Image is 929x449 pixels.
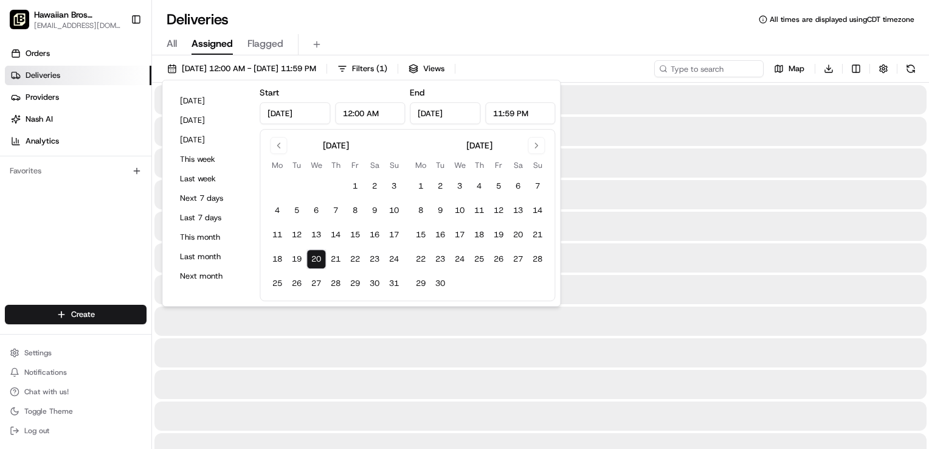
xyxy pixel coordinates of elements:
button: 29 [411,274,430,293]
th: Saturday [365,159,384,172]
a: Orders [5,44,151,63]
button: Map [768,60,810,77]
button: 22 [345,249,365,269]
button: 26 [489,249,508,269]
input: Clear [32,78,201,91]
img: 1736555255976-a54dd68f-1ca7-489b-9aae-adbdc363a1c4 [12,116,34,138]
button: 9 [430,201,450,220]
button: 19 [489,225,508,245]
span: Assigned [192,37,233,51]
div: 📗 [12,178,22,187]
button: Last month [174,248,247,265]
button: 20 [508,225,528,245]
span: [EMAIL_ADDRESS][DOMAIN_NAME] [34,21,121,30]
span: Settings [24,348,52,358]
th: Friday [489,159,508,172]
button: 6 [306,201,326,220]
button: Chat with us! [5,383,147,400]
label: End [410,87,424,98]
span: Filters [352,63,387,74]
button: Filters(1) [332,60,393,77]
span: Orders [26,48,50,59]
button: 30 [365,274,384,293]
button: 3 [384,176,404,196]
th: Sunday [528,159,547,172]
span: ( 1 ) [376,63,387,74]
button: [DATE] [174,112,247,129]
button: 11 [268,225,287,245]
button: 11 [469,201,489,220]
button: This month [174,229,247,246]
button: 9 [365,201,384,220]
span: Analytics [26,136,59,147]
button: 5 [287,201,306,220]
button: 5 [489,176,508,196]
button: Next month [174,268,247,285]
button: 31 [384,274,404,293]
button: 21 [326,249,345,269]
button: 18 [268,249,287,269]
button: 6 [508,176,528,196]
th: Tuesday [287,159,306,172]
span: All times are displayed using CDT timezone [770,15,914,24]
input: Date [260,102,330,124]
span: Toggle Theme [24,406,73,416]
button: 29 [345,274,365,293]
button: Create [5,305,147,324]
button: 15 [411,225,430,245]
button: 12 [287,225,306,245]
button: Notifications [5,364,147,381]
button: Start new chat [207,120,221,134]
span: Create [71,309,95,320]
button: 12 [489,201,508,220]
button: 14 [326,225,345,245]
button: 24 [450,249,469,269]
button: 16 [365,225,384,245]
th: Wednesday [306,159,326,172]
button: 2 [430,176,450,196]
span: Knowledge Base [24,176,93,189]
button: [DATE] [174,92,247,110]
span: Providers [26,92,59,103]
button: 16 [430,225,450,245]
th: Sunday [384,159,404,172]
button: 27 [306,274,326,293]
button: 28 [528,249,547,269]
button: Last week [174,170,247,187]
button: Hawaiian Bros (Lee's Summit MO)Hawaiian Bros ([PERSON_NAME] Summit MO)[EMAIL_ADDRESS][DOMAIN_NAME] [5,5,126,34]
a: Analytics [5,131,151,151]
button: 27 [508,249,528,269]
th: Thursday [469,159,489,172]
img: Hawaiian Bros (Lee's Summit MO) [10,10,29,29]
span: Chat with us! [24,387,69,397]
button: 8 [345,201,365,220]
input: Type to search [654,60,764,77]
button: 20 [306,249,326,269]
button: 8 [411,201,430,220]
button: Last 7 days [174,209,247,226]
span: Nash AI [26,114,53,125]
button: 7 [528,176,547,196]
span: Flagged [247,37,283,51]
button: Refresh [902,60,919,77]
span: Views [423,63,444,74]
button: Go to previous month [270,137,287,154]
a: Deliveries [5,66,151,85]
div: Start new chat [41,116,199,128]
button: Go to next month [528,137,545,154]
button: 25 [469,249,489,269]
button: 17 [450,225,469,245]
a: 📗Knowledge Base [7,172,98,193]
button: 3 [450,176,469,196]
div: Favorites [5,161,147,181]
button: 18 [469,225,489,245]
span: Notifications [24,367,67,377]
img: Nash [12,12,36,37]
button: 4 [469,176,489,196]
div: We're available if you need us! [41,128,154,138]
span: Map [789,63,804,74]
button: 2 [365,176,384,196]
input: Date [410,102,480,124]
a: Powered byPylon [86,206,147,215]
button: Settings [5,344,147,361]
